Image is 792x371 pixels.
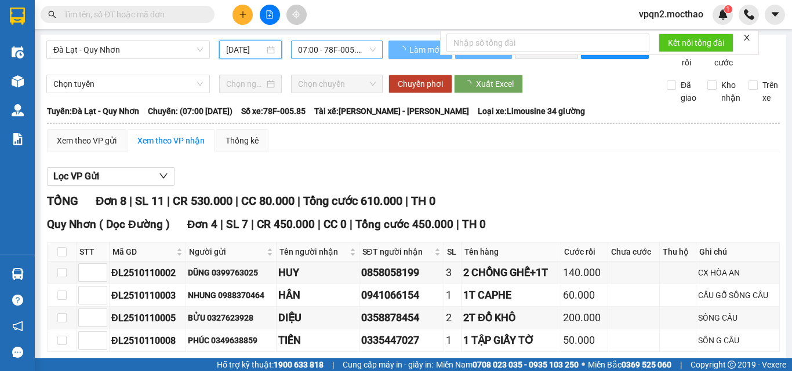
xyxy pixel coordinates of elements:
span: Loại xe: Limousine 34 giường [478,105,585,117]
span: Xuất Excel [476,78,514,90]
span: | [318,218,321,231]
input: 11/10/2025 [226,43,264,56]
span: Chọn tuyến [53,75,203,93]
span: | [405,194,408,208]
span: Quy Nhơn ( Dọc Đường ) [47,218,170,231]
span: Chuyến: (07:00 [DATE]) [148,105,232,117]
span: CC 80.000 [241,194,295,208]
span: 07:00 - 78F-005.85 [298,41,376,58]
div: 0358878454 [361,310,442,326]
span: Đã giao [676,79,701,104]
span: file-add [266,10,274,19]
span: Đơn 4 [187,218,218,231]
td: ĐL2510110003 [110,284,186,307]
div: 1 TẬP GIẤY TỜ [463,332,559,348]
span: loading [463,80,476,88]
span: down [159,171,168,181]
span: aim [292,10,300,19]
span: caret-down [770,9,780,20]
th: Thu hộ [660,243,696,262]
th: Chưa cước [608,243,660,262]
input: Nhập số tổng đài [446,34,649,52]
div: CẦU GỖ SÔNG CẦU [698,289,778,302]
td: 0358878454 [359,307,444,329]
span: | [297,194,300,208]
div: 200.000 [563,310,606,326]
span: Kho nhận [717,79,745,104]
th: Ghi chú [696,243,780,262]
span: search [48,10,56,19]
strong: 0708 023 035 - 0935 103 250 [473,360,579,369]
td: ĐL2510110002 [110,262,186,284]
span: | [456,218,459,231]
td: ĐL2510110005 [110,307,186,329]
span: Kết nối tổng đài [668,36,724,49]
div: ĐL2510110003 [111,288,184,303]
span: Mã GD [112,245,174,258]
span: Tài xế: [PERSON_NAME] - [PERSON_NAME] [314,105,469,117]
strong: 1900 633 818 [274,360,324,369]
span: CC 0 [324,218,347,231]
button: Xuất Excel [454,75,523,93]
div: ĐL2510110002 [111,266,184,280]
span: Làm mới [409,43,443,56]
span: loading [398,46,408,54]
button: Kết nối tổng đài [659,34,733,52]
input: Tìm tên, số ĐT hoặc mã đơn [64,8,201,21]
span: 1 [726,5,730,13]
div: NHUNG 0988370464 [188,289,274,302]
td: HÂN [277,284,359,307]
button: file-add [260,5,280,25]
div: 2 CHỒNG GHẾ+1T [463,265,559,281]
span: Chọn chuyến [298,75,376,93]
div: DŨNG 0399763025 [188,266,274,279]
span: vpqn2.mocthao [630,7,713,21]
span: CR 450.000 [257,218,315,231]
span: message [12,347,23,358]
span: TH 0 [462,218,486,231]
div: 3 [446,265,459,281]
td: HUY [277,262,359,284]
span: Tổng cước 610.000 [303,194,402,208]
td: ĐL2510110008 [110,329,186,352]
span: CR 530.000 [173,194,232,208]
span: Trên xe [758,79,783,104]
td: 0941066154 [359,284,444,307]
input: Chọn ngày [226,78,264,90]
button: Làm mới [388,41,452,59]
button: plus [232,5,253,25]
button: Chuyển phơi [388,75,452,93]
div: ĐL2510110005 [111,311,184,325]
span: | [251,218,254,231]
img: logo-vxr [10,8,25,25]
img: warehouse-icon [12,104,24,116]
span: question-circle [12,295,23,306]
div: DIỆU [278,310,357,326]
th: Cước rồi [561,243,608,262]
div: 0941066154 [361,287,442,303]
img: warehouse-icon [12,268,24,280]
span: Lọc VP Gửi [53,169,99,183]
div: PHÚC 0349638859 [188,334,274,347]
div: 50.000 [563,332,606,348]
span: | [220,218,223,231]
div: BỬU 0327623928 [188,311,274,324]
div: TIẾN [278,332,357,348]
div: 2 [446,310,459,326]
div: SÔNG CẦU [698,311,778,324]
div: Thống kê [226,134,259,147]
span: Số xe: 78F-005.85 [241,105,306,117]
img: solution-icon [12,133,24,145]
span: Miền Nam [436,358,579,371]
div: HÂN [278,287,357,303]
span: SĐT người nhận [362,245,432,258]
div: Xem theo VP gửi [57,134,117,147]
th: SL [444,243,462,262]
span: | [235,194,238,208]
span: Người gửi [189,245,264,258]
span: | [332,358,334,371]
img: icon-new-feature [718,9,728,20]
th: Tên hàng [462,243,561,262]
div: SÔN G CẦU [698,334,778,347]
span: SL 11 [135,194,164,208]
